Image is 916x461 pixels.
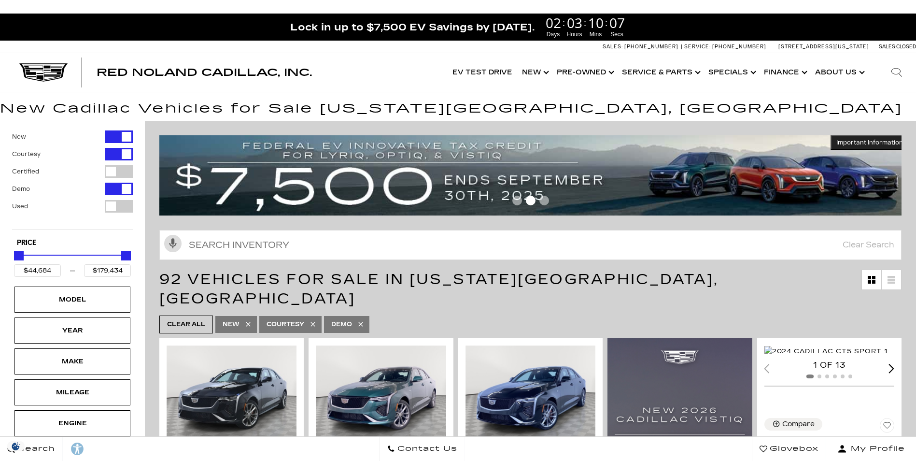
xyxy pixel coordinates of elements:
[12,132,26,142] label: New
[448,53,517,92] a: EV Test Drive
[764,360,894,371] div: 1 of 13
[48,387,97,398] div: Mileage
[159,271,719,307] span: 92 Vehicles for Sale in [US_STATE][GEOGRAPHIC_DATA], [GEOGRAPHIC_DATA]
[12,130,133,230] div: Filter by Vehicle Type
[17,239,128,247] h5: Price
[465,346,597,444] div: 1 / 2
[12,167,39,176] label: Certified
[316,346,447,444] img: 2025 Cadillac CT4 Sport 1
[879,43,896,50] span: Sales:
[14,287,130,313] div: ModelModel
[587,30,605,39] span: Mins
[167,318,205,331] span: Clear All
[847,442,905,456] span: My Profile
[584,15,587,30] span: :
[14,410,130,436] div: EngineEngine
[712,43,766,50] span: [PHONE_NUMBER]
[759,53,810,92] a: Finance
[164,235,182,252] svg: Click to toggle on voice search
[159,230,902,260] input: Search Inventory
[19,63,68,82] img: Cadillac Dark Logo with Cadillac White Text
[624,43,678,50] span: [PHONE_NUMBER]
[752,437,826,461] a: Glovebox
[608,30,626,39] span: Secs
[778,43,869,50] a: [STREET_ADDRESS][US_STATE]
[316,346,447,444] div: 1 / 2
[544,16,563,29] span: 02
[380,437,465,461] a: Contact Us
[290,21,535,33] span: Lock in up to $7,500 EV Savings by [DATE].
[14,251,24,260] div: Minimum Price
[810,53,868,92] a: About Us
[608,16,626,29] span: 07
[14,317,130,344] div: YearYear
[603,44,681,49] a: Sales: [PHONE_NUMBER]
[900,18,911,30] a: Close
[552,53,617,92] a: Pre-Owned
[84,264,131,277] input: Maximum
[267,318,304,331] span: Courtesy
[12,202,28,211] label: Used
[331,318,352,331] span: Demo
[605,15,608,30] span: :
[603,43,623,50] span: Sales:
[14,379,130,405] div: MileageMileage
[617,53,704,92] a: Service & Parts
[544,30,563,39] span: Days
[826,437,916,461] button: Open user profile menu
[517,53,552,92] a: New
[167,346,298,444] div: 1 / 2
[836,139,903,146] span: Important Information
[512,196,522,205] span: Go to slide 1
[896,43,916,50] span: Closed
[565,16,584,29] span: 03
[587,16,605,29] span: 10
[223,318,240,331] span: New
[14,247,131,277] div: Price
[465,346,597,444] img: 2024 Cadillac CT4 Sport 1
[14,348,130,375] div: MakeMake
[121,251,131,260] div: Maximum Price
[880,418,894,436] button: Save Vehicle
[764,346,888,357] img: 2024 Cadillac CT5 Sport 1
[159,135,909,216] img: vrp-tax-ending-august-version
[48,294,97,305] div: Model
[681,44,769,49] a: Service: [PHONE_NUMBER]
[764,418,822,431] button: Compare Vehicle
[767,442,818,456] span: Glovebox
[764,346,896,357] div: 1 / 2
[831,135,909,150] button: Important Information
[526,196,536,205] span: Go to slide 2
[12,184,30,194] label: Demo
[5,441,27,451] section: Click to Open Cookie Consent Modal
[563,15,565,30] span: :
[48,418,97,429] div: Engine
[48,325,97,336] div: Year
[782,420,815,429] div: Compare
[97,67,312,78] span: Red Noland Cadillac, Inc.
[565,30,584,39] span: Hours
[704,53,759,92] a: Specials
[5,441,27,451] img: Opt-Out Icon
[684,43,711,50] span: Service:
[167,346,298,444] img: 2024 Cadillac CT4 Sport 1
[539,196,549,205] span: Go to slide 3
[395,442,457,456] span: Contact Us
[14,264,61,277] input: Minimum
[15,442,55,456] span: Search
[48,356,97,367] div: Make
[888,364,894,373] div: Next slide
[97,68,312,77] a: Red Noland Cadillac, Inc.
[12,149,41,159] label: Courtesy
